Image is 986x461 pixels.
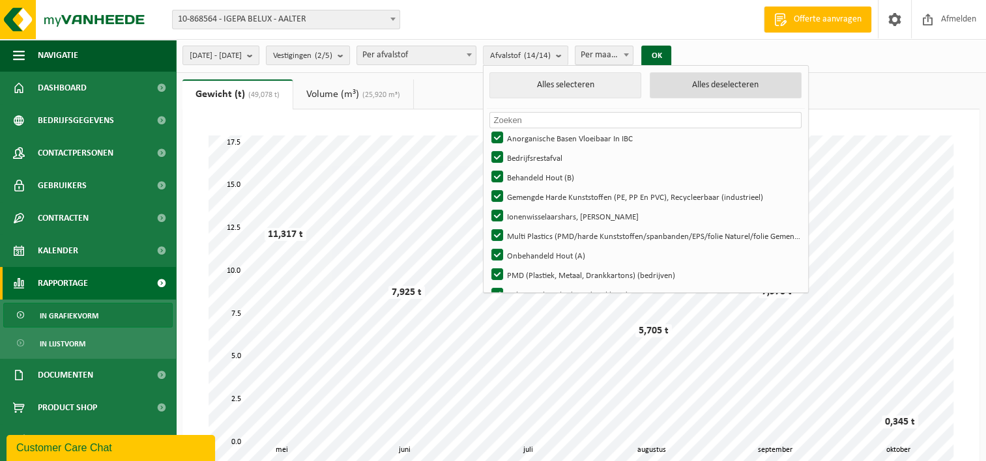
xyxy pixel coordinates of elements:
[40,303,98,328] span: In grafiekvorm
[190,46,242,66] span: [DATE] - [DATE]
[38,267,88,300] span: Rapportage
[489,206,800,226] label: Ionenwisselaarshars, [PERSON_NAME]
[266,46,350,65] button: Vestigingen(2/5)
[38,104,114,137] span: Bedrijfsgegevens
[575,46,634,65] span: Per maand
[38,137,113,169] span: Contactpersonen
[38,39,78,72] span: Navigatie
[182,79,293,109] a: Gewicht (t)
[38,391,97,424] span: Product Shop
[38,169,87,202] span: Gebruikers
[489,285,800,304] label: Polypropyleen (PP) Hard, Gekleurd
[7,432,218,461] iframe: chat widget
[790,13,865,26] span: Offerte aanvragen
[635,324,672,337] div: 5,705 t
[575,46,633,64] span: Per maand
[173,10,399,29] span: 10-868564 - IGEPA BELUX - AALTER
[265,228,306,241] div: 11,317 t
[182,46,259,65] button: [DATE] - [DATE]
[489,72,641,98] button: Alles selecteren
[40,331,85,356] span: In lijstvorm
[489,112,801,128] input: Zoeken
[489,128,800,148] label: Anorganische Basen Vloeibaar In IBC
[3,331,173,356] a: In lijstvorm
[315,51,332,60] count: (2/5)
[489,226,800,245] label: Multi Plastics (PMD/harde Kunststoffen/spanbanden/EPS/folie Naturel/folie Gemengd)
[489,245,800,265] label: Onbehandeld Hout (A)
[489,148,800,167] label: Bedrijfsrestafval
[359,91,400,99] span: (25,920 m³)
[490,46,551,66] span: Afvalstof
[273,46,332,66] span: Vestigingen
[524,51,551,60] count: (14/14)
[245,91,280,99] span: (49,078 t)
[38,234,78,267] span: Kalender
[489,167,800,187] label: Behandeld Hout (B)
[38,424,143,456] span: Acceptatievoorwaarden
[172,10,400,29] span: 10-868564 - IGEPA BELUX - AALTER
[38,72,87,104] span: Dashboard
[483,46,568,65] button: Afvalstof(14/14)
[3,303,173,328] a: In grafiekvorm
[489,265,800,285] label: PMD (Plastiek, Metaal, Drankkartons) (bedrijven)
[489,187,800,206] label: Gemengde Harde Kunststoffen (PE, PP En PVC), Recycleerbaar (industrieel)
[388,286,425,299] div: 7,925 t
[650,72,802,98] button: Alles deselecteren
[641,46,671,66] button: OK
[293,79,413,109] a: Volume (m³)
[882,415,918,428] div: 0,345 t
[357,46,476,64] span: Per afvalstof
[764,7,871,33] a: Offerte aanvragen
[38,359,93,391] span: Documenten
[38,202,89,234] span: Contracten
